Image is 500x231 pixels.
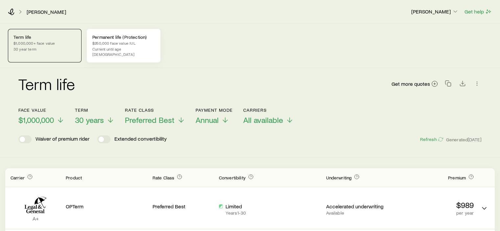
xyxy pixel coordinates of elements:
p: Rate Class [125,107,185,113]
span: Generated [446,137,482,143]
p: Permanent life (Protection) [92,35,155,40]
span: Get more quotes [392,81,430,86]
p: Current until age [DEMOGRAPHIC_DATA] [92,46,155,57]
span: Carrier [11,175,25,180]
button: Face value$1,000,000 [18,107,64,125]
p: [PERSON_NAME] [411,8,459,15]
p: Limited [226,203,246,210]
p: Term [75,107,114,113]
span: Underwriting [326,175,351,180]
a: Term life$1,000,000+ face value30 year term [8,29,82,62]
button: Term30 years [75,107,114,125]
a: Permanent life (Protection)$250,000 face value IULCurrent until age [DEMOGRAPHIC_DATA] [87,29,160,62]
p: $989 [392,200,474,210]
button: Refresh [419,136,443,143]
span: Rate Class [153,175,175,180]
p: Extended convertibility [114,135,167,143]
span: Product [66,175,82,180]
span: Preferred Best [125,115,175,125]
span: Convertibility [219,175,246,180]
a: [PERSON_NAME] [26,9,66,15]
button: CarriersAll available [243,107,294,125]
span: Annual [196,115,219,125]
span: Premium [448,175,466,180]
p: Term life [13,35,76,40]
p: Carriers [243,107,294,113]
p: $250,000 face value IUL [92,40,155,46]
p: Preferred Best [153,203,214,210]
p: Payment Mode [196,107,233,113]
p: A+ [11,215,60,222]
p: Years 1 - 30 [226,210,246,216]
p: per year [392,210,474,216]
span: All available [243,115,283,125]
a: Download CSV [458,81,467,88]
span: $1,000,000 [18,115,54,125]
span: [DATE] [468,137,482,143]
p: $1,000,000+ face value [13,40,76,46]
button: Get help [464,8,492,15]
p: Available [326,210,387,216]
span: 30 years [75,115,104,125]
p: Waiver of premium rider [36,135,89,143]
h2: Term life [18,76,75,92]
p: OPTerm [66,203,147,210]
p: 30 year term [13,46,76,52]
button: Rate ClassPreferred Best [125,107,185,125]
button: Payment ModeAnnual [196,107,233,125]
p: Accelerated underwriting [326,203,387,210]
a: Get more quotes [391,80,438,88]
button: [PERSON_NAME] [411,8,459,16]
p: Face value [18,107,64,113]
